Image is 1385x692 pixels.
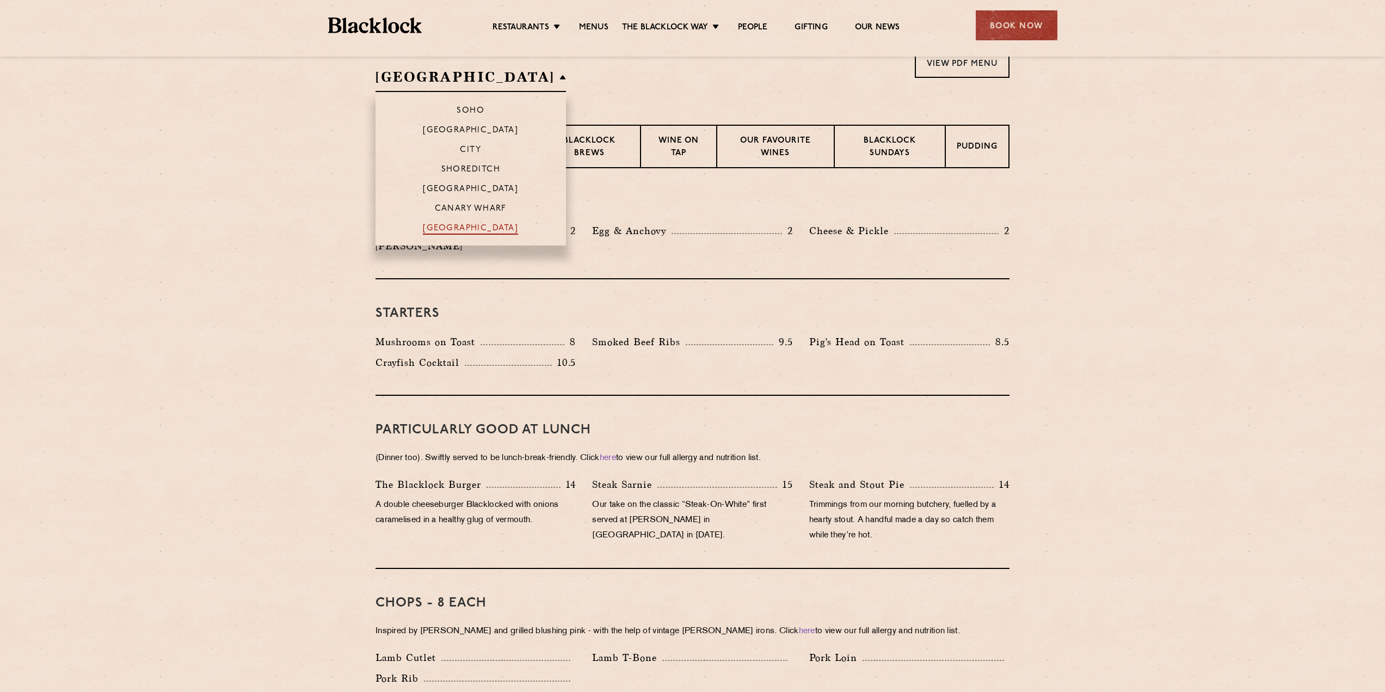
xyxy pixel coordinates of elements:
p: A double cheeseburger Blacklocked with onions caramelised in a healthy glug of vermouth. [376,498,576,528]
p: Mushrooms on Toast [376,334,481,350]
p: Pork Loin [809,650,863,665]
p: 14 [994,477,1009,492]
p: Wine on Tap [652,135,705,161]
p: Inspired by [PERSON_NAME] and grilled blushing pink - with the help of vintage [PERSON_NAME] iron... [376,624,1009,639]
div: Book Now [976,10,1057,40]
p: 8.5 [990,335,1009,349]
p: Blacklock Sundays [846,135,934,161]
p: City [460,145,481,156]
p: Lamb Cutlet [376,650,441,665]
a: Gifting [795,22,827,34]
p: (Dinner too). Swiftly served to be lunch-break-friendly. Click to view our full allergy and nutri... [376,451,1009,466]
p: Our favourite wines [728,135,822,161]
p: Pork Rib [376,671,424,686]
a: Menus [579,22,608,34]
p: 9.5 [773,335,793,349]
p: 10.5 [552,356,576,370]
p: 8 [564,335,576,349]
p: The Blacklock Burger [376,477,487,492]
p: Smoked Beef Ribs [592,334,686,350]
p: Steak and Stout Pie [809,477,910,492]
p: Pig's Head on Toast [809,334,910,350]
a: here [600,454,616,462]
p: [GEOGRAPHIC_DATA] [423,224,518,235]
a: here [799,627,815,635]
p: Trimmings from our morning butchery, fuelled by a hearty stout. A handful made a day so catch the... [809,498,1009,543]
p: 2 [782,224,793,238]
h3: Pre Chop Bites [376,195,1009,210]
p: Soho [457,106,484,117]
a: People [738,22,767,34]
p: Canary Wharf [435,204,507,215]
p: 15 [777,477,793,492]
p: 14 [561,477,576,492]
p: Steak Sarnie [592,477,657,492]
p: Crayfish Cocktail [376,355,465,370]
p: Shoreditch [441,165,501,176]
p: 2 [999,224,1009,238]
h3: Chops - 8 each [376,596,1009,610]
h3: Starters [376,307,1009,321]
p: [GEOGRAPHIC_DATA] [423,126,518,137]
a: The Blacklock Way [622,22,708,34]
p: Our take on the classic “Steak-On-White” first served at [PERSON_NAME] in [GEOGRAPHIC_DATA] in [D... [592,498,792,543]
p: Lamb T-Bone [592,650,662,665]
p: [GEOGRAPHIC_DATA] [423,185,518,195]
img: BL_Textured_Logo-footer-cropped.svg [328,17,422,33]
p: Pudding [957,141,998,155]
a: Restaurants [493,22,549,34]
p: Egg & Anchovy [592,223,672,238]
a: Our News [855,22,900,34]
h3: PARTICULARLY GOOD AT LUNCH [376,423,1009,437]
h2: [GEOGRAPHIC_DATA] [376,68,566,92]
a: View PDF Menu [915,48,1009,78]
p: Blacklock Brews [550,135,629,161]
p: 2 [565,224,576,238]
p: Cheese & Pickle [809,223,894,238]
